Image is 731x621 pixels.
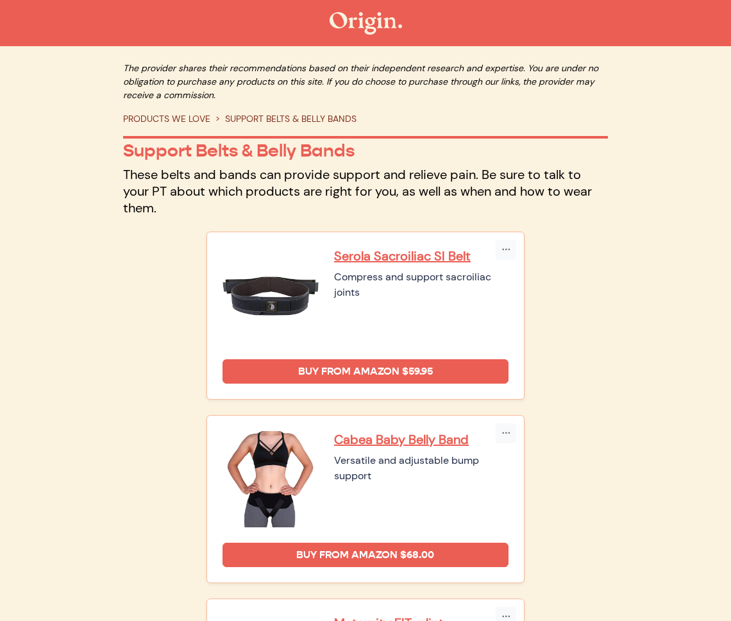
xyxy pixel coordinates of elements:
a: Serola Sacroiliac SI Belt [334,248,508,264]
a: Buy from Amazon $68.00 [223,543,508,567]
img: Serola Sacroiliac SI Belt [223,248,319,344]
p: These belts and bands can provide support and relieve pain. Be sure to talk to your PT about whic... [123,166,608,216]
div: Versatile and adjustable bump support [334,453,508,484]
p: Support Belts & Belly Bands [123,140,608,161]
img: Cabea Baby Belly Band [223,431,319,527]
p: The provider shares their recommendations based on their independent research and expertise. You ... [123,62,608,102]
a: Buy from Amazon $59.95 [223,359,508,384]
a: Cabea Baby Belly Band [334,431,508,448]
div: Compress and support sacroiliac joints [334,269,508,300]
li: SUPPORT BELTS & BELLY BANDS [210,112,357,126]
img: The Origin Shop [330,12,402,35]
a: PRODUCTS WE LOVE [123,113,210,124]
